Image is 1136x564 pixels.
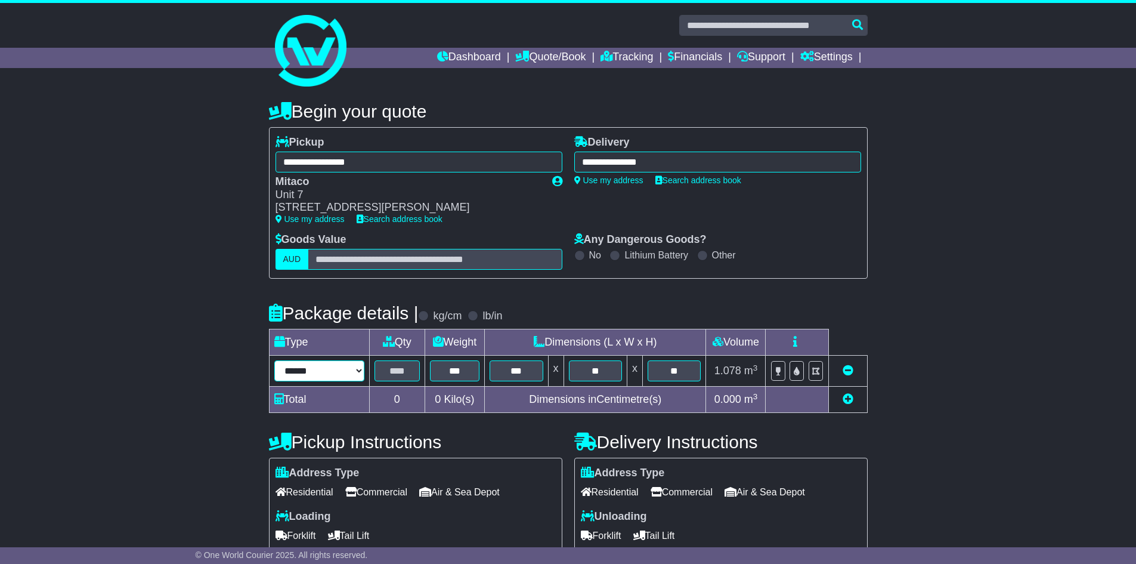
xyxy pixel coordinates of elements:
[369,329,425,356] td: Qty
[843,365,853,377] a: Remove this item
[269,432,562,452] h4: Pickup Instructions
[437,48,501,68] a: Dashboard
[276,510,331,523] label: Loading
[714,393,741,405] span: 0.000
[425,387,485,413] td: Kilo(s)
[345,483,407,501] span: Commercial
[276,136,324,149] label: Pickup
[276,483,333,501] span: Residential
[485,329,706,356] td: Dimensions (L x W x H)
[276,233,346,246] label: Goods Value
[515,48,586,68] a: Quote/Book
[800,48,853,68] a: Settings
[574,175,643,185] a: Use my address
[269,101,868,121] h4: Begin your quote
[581,483,639,501] span: Residential
[633,526,675,545] span: Tail Lift
[627,356,643,387] td: x
[600,48,653,68] a: Tracking
[589,249,601,261] label: No
[196,550,368,560] span: © One World Courier 2025. All rights reserved.
[369,387,425,413] td: 0
[712,249,736,261] label: Other
[744,365,758,377] span: m
[269,303,419,323] h4: Package details |
[276,249,309,270] label: AUD
[714,365,741,377] span: 1.078
[276,214,345,224] a: Use my address
[485,387,706,413] td: Dimensions in Centimetre(s)
[725,483,805,501] span: Air & Sea Depot
[574,432,868,452] h4: Delivery Instructions
[269,387,369,413] td: Total
[737,48,785,68] a: Support
[548,356,564,387] td: x
[655,175,741,185] a: Search address book
[753,392,758,401] sup: 3
[328,526,370,545] span: Tail Lift
[706,329,766,356] td: Volume
[276,467,360,480] label: Address Type
[668,48,722,68] a: Financials
[581,467,665,480] label: Address Type
[276,175,540,189] div: Mitaco
[744,393,758,405] span: m
[269,329,369,356] td: Type
[419,483,500,501] span: Air & Sea Depot
[624,249,688,261] label: Lithium Battery
[574,233,707,246] label: Any Dangerous Goods?
[276,201,540,214] div: [STREET_ADDRESS][PERSON_NAME]
[276,189,540,202] div: Unit 7
[753,363,758,372] sup: 3
[357,214,442,224] a: Search address book
[425,329,485,356] td: Weight
[433,310,462,323] label: kg/cm
[482,310,502,323] label: lb/in
[651,483,713,501] span: Commercial
[581,510,647,523] label: Unloading
[435,393,441,405] span: 0
[581,526,621,545] span: Forklift
[843,393,853,405] a: Add new item
[276,526,316,545] span: Forklift
[574,136,630,149] label: Delivery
